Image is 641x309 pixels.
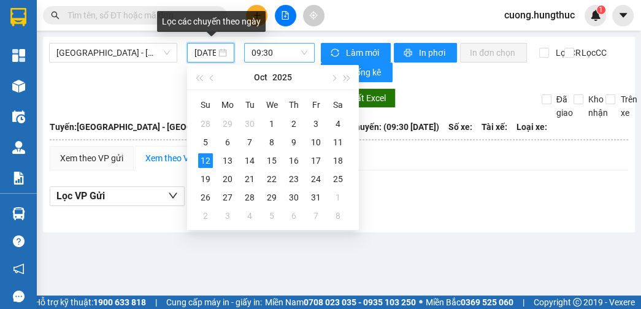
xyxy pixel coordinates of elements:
div: 2 [286,116,301,131]
td: 2025-10-07 [239,133,261,151]
td: 2025-10-01 [261,115,283,133]
td: 2025-10-13 [217,151,239,170]
div: 20 [220,172,235,186]
td: 2025-10-09 [283,133,305,151]
div: 8 [331,208,345,223]
td: 2025-10-12 [194,151,217,170]
div: 3 [309,116,323,131]
td: 2025-10-27 [217,188,239,207]
input: Tìm tên, số ĐT hoặc mã đơn [67,9,212,22]
div: 4 [242,208,257,223]
th: Fr [305,95,327,115]
td: 2025-10-14 [239,151,261,170]
div: 24 [309,172,323,186]
span: Cung cấp máy in - giấy in: [166,296,262,309]
div: 27 [220,190,235,205]
td: 2025-09-29 [217,115,239,133]
td: 2025-11-04 [239,207,261,225]
div: 7 [242,135,257,150]
div: 13 [220,153,235,168]
img: solution-icon [12,172,25,185]
span: Loại xe: [516,120,547,134]
span: Số xe: [448,120,472,134]
button: 2025 [272,65,292,90]
span: ⚪️ [419,300,423,305]
span: Đã giao [551,93,578,120]
div: 14 [242,153,257,168]
td: 2025-10-03 [305,115,327,133]
span: Chuyến: (09:30 [DATE]) [350,120,439,134]
strong: 1900 633 818 [93,297,146,307]
strong: 0708 023 035 - 0935 103 250 [304,297,416,307]
td: 2025-10-02 [283,115,305,133]
button: Lọc VP Gửi [50,186,185,206]
span: Làm mới [346,46,381,59]
td: 2025-10-21 [239,170,261,188]
sup: 1 [597,6,605,14]
input: 12/10/2025 [194,46,217,59]
td: 2025-11-06 [283,207,305,225]
div: 30 [242,116,257,131]
img: warehouse-icon [12,80,25,93]
div: Xem theo VP gửi [60,151,123,165]
div: 9 [286,135,301,150]
div: 17 [309,153,323,168]
div: 23 [286,172,301,186]
td: 2025-10-08 [261,133,283,151]
span: sync [331,48,341,58]
td: 2025-11-01 [327,188,349,207]
th: Tu [239,95,261,115]
div: 29 [264,190,279,205]
img: warehouse-icon [12,141,25,154]
span: Thống kê [346,66,383,79]
div: 3 [220,208,235,223]
img: warehouse-icon [12,110,25,123]
div: 6 [286,208,301,223]
div: 5 [198,135,213,150]
div: 15 [264,153,279,168]
td: 2025-10-25 [327,170,349,188]
div: 11 [331,135,345,150]
td: 2025-11-02 [194,207,217,225]
td: 2025-09-28 [194,115,217,133]
span: 1 [599,6,603,14]
span: message [13,291,25,302]
button: printerIn phơi [394,43,457,63]
div: 19 [198,172,213,186]
span: down [168,191,178,200]
th: We [261,95,283,115]
div: 18 [331,153,345,168]
span: Miền Nam [265,296,416,309]
span: Miền Bắc [426,296,513,309]
button: downloadXuất Excel [323,88,396,108]
div: Xem theo VP nhận [145,151,216,165]
td: 2025-11-05 [261,207,283,225]
td: 2025-10-28 [239,188,261,207]
td: 2025-10-10 [305,133,327,151]
td: 2025-10-19 [194,170,217,188]
button: In đơn chọn [460,43,527,63]
button: Oct [254,65,267,90]
div: 6 [220,135,235,150]
td: 2025-10-23 [283,170,305,188]
td: 2025-10-26 [194,188,217,207]
div: 28 [242,190,257,205]
td: 2025-11-03 [217,207,239,225]
img: dashboard-icon [12,49,25,62]
div: 29 [220,116,235,131]
span: Kho nhận [583,93,613,120]
span: file-add [281,11,290,20]
div: 12 [198,153,213,168]
div: 30 [286,190,301,205]
span: In phơi [419,46,447,59]
td: 2025-10-30 [283,188,305,207]
th: Th [283,95,305,115]
button: caret-down [612,5,634,26]
div: 16 [286,153,301,168]
button: aim [303,5,324,26]
img: logo.jpg [7,32,29,93]
span: Tài xế: [482,120,507,134]
span: cuong.hungthuc [494,7,585,23]
span: 09:30 [251,44,307,62]
span: copyright [573,298,582,307]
